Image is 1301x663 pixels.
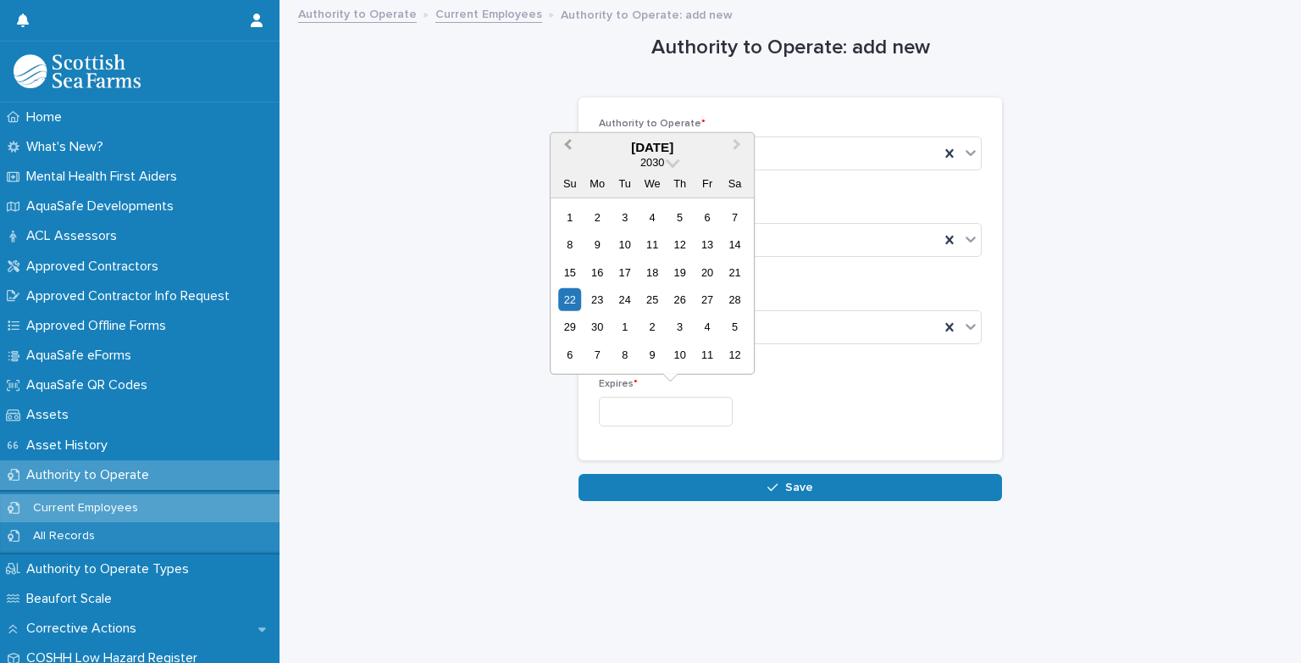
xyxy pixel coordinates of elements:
div: Sa [723,171,746,194]
div: Choose Saturday, September 14th, 2030 [723,233,746,256]
p: Home [19,109,75,125]
p: Approved Contractor Info Request [19,288,243,304]
div: Mo [586,171,609,194]
div: Choose Friday, September 27th, 2030 [696,288,719,311]
div: Choose Monday, September 16th, 2030 [586,260,609,283]
div: Choose Saturday, September 28th, 2030 [723,288,746,311]
div: Su [558,171,581,194]
p: Approved Contractors [19,259,172,275]
div: Choose Monday, September 2nd, 2030 [586,205,609,228]
div: Choose Tuesday, September 17th, 2030 [613,260,636,283]
div: Choose Monday, September 9th, 2030 [586,233,609,256]
p: Current Employees [19,501,152,515]
div: Choose Saturday, October 12th, 2030 [723,343,746,366]
button: Previous Month [552,134,579,161]
div: Th [668,171,691,194]
div: Tu [613,171,636,194]
p: ACL Assessors [19,228,130,244]
div: Choose Wednesday, September 25th, 2030 [641,288,664,311]
p: AquaSafe Developments [19,198,187,214]
p: Assets [19,407,82,423]
div: Choose Thursday, September 26th, 2030 [668,288,691,311]
div: Choose Monday, September 23rd, 2030 [586,288,609,311]
div: Choose Wednesday, September 18th, 2030 [641,260,664,283]
span: Authority to Operate [599,119,706,129]
p: Asset History [19,437,121,454]
div: Choose Thursday, October 3rd, 2030 [668,315,691,338]
div: Choose Tuesday, October 8th, 2030 [613,343,636,366]
div: Choose Thursday, September 5th, 2030 [668,205,691,228]
div: Choose Wednesday, October 2nd, 2030 [641,315,664,338]
button: Next Month [725,134,752,161]
div: Choose Sunday, September 15th, 2030 [558,260,581,283]
div: Choose Sunday, October 6th, 2030 [558,343,581,366]
div: Choose Tuesday, October 1st, 2030 [613,315,636,338]
span: Save [785,482,813,493]
div: Choose Thursday, September 19th, 2030 [668,260,691,283]
p: AquaSafe QR Codes [19,377,161,393]
div: Choose Sunday, September 22nd, 2030 [558,288,581,311]
p: Authority to Operate [19,467,163,483]
div: Choose Friday, October 11th, 2030 [696,343,719,366]
div: Choose Wednesday, October 9th, 2030 [641,343,664,366]
div: Choose Friday, September 13th, 2030 [696,233,719,256]
div: Choose Wednesday, September 4th, 2030 [641,205,664,228]
button: Save [579,474,1002,501]
div: Fr [696,171,719,194]
div: Choose Monday, September 30th, 2030 [586,315,609,338]
div: Choose Thursday, October 10th, 2030 [668,343,691,366]
span: 2030 [640,155,664,168]
p: What's New? [19,139,117,155]
div: Choose Friday, September 6th, 2030 [696,205,719,228]
p: Beaufort Scale [19,591,125,607]
div: month 2030-09 [556,203,749,369]
p: AquaSafe eForms [19,348,145,364]
div: We [641,171,664,194]
p: Corrective Actions [19,621,150,637]
div: Choose Monday, October 7th, 2030 [586,343,609,366]
div: Choose Saturday, September 21st, 2030 [723,260,746,283]
p: Authority to Operate Types [19,561,202,577]
div: Choose Tuesday, September 10th, 2030 [613,233,636,256]
div: Choose Sunday, September 1st, 2030 [558,205,581,228]
div: Choose Wednesday, September 11th, 2030 [641,233,664,256]
div: Choose Friday, September 20th, 2030 [696,260,719,283]
div: Choose Saturday, September 7th, 2030 [723,205,746,228]
div: Choose Friday, October 4th, 2030 [696,315,719,338]
div: Choose Tuesday, September 3rd, 2030 [613,205,636,228]
h1: Authority to Operate: add new [579,36,1002,60]
p: Mental Health First Aiders [19,169,191,185]
div: [DATE] [551,139,754,154]
p: All Records [19,529,108,543]
p: Authority to Operate: add new [561,4,733,23]
div: Choose Thursday, September 12th, 2030 [668,233,691,256]
div: Choose Saturday, October 5th, 2030 [723,315,746,338]
p: Approved Offline Forms [19,318,180,334]
div: Choose Sunday, September 8th, 2030 [558,233,581,256]
img: bPIBxiqnSb2ggTQWdOVV [14,54,141,88]
div: Choose Sunday, September 29th, 2030 [558,315,581,338]
span: Expires [599,379,638,389]
a: Current Employees [435,3,542,23]
a: Authority to Operate [298,3,417,23]
div: Choose Tuesday, September 24th, 2030 [613,288,636,311]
